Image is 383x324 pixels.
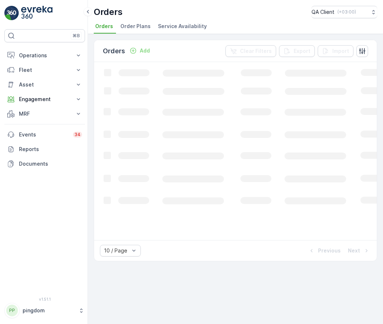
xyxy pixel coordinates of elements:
[140,47,150,54] p: Add
[4,303,85,318] button: PPpingdom
[19,131,69,138] p: Events
[19,52,70,59] p: Operations
[19,146,82,153] p: Reports
[294,47,310,55] p: Export
[19,110,70,117] p: MRF
[158,23,207,30] span: Service Availability
[348,247,360,254] p: Next
[95,23,113,30] span: Orders
[4,157,85,171] a: Documents
[4,6,19,20] img: logo
[6,305,18,316] div: PP
[4,63,85,77] button: Fleet
[4,92,85,107] button: Engagement
[4,77,85,92] button: Asset
[19,96,70,103] p: Engagement
[94,6,123,18] p: Orders
[103,46,125,56] p: Orders
[318,247,341,254] p: Previous
[73,33,80,39] p: ⌘B
[127,46,153,55] button: Add
[337,9,356,15] p: ( +03:00 )
[347,246,371,255] button: Next
[4,107,85,121] button: MRF
[19,66,70,74] p: Fleet
[312,6,377,18] button: QA Client(+03:00)
[307,246,341,255] button: Previous
[21,6,53,20] img: logo_light-DOdMpM7g.png
[4,142,85,157] a: Reports
[4,297,85,301] span: v 1.51.1
[74,132,81,138] p: 34
[225,45,276,57] button: Clear Filters
[120,23,151,30] span: Order Plans
[332,47,349,55] p: Import
[23,307,75,314] p: pingdom
[312,8,334,16] p: QA Client
[279,45,315,57] button: Export
[4,48,85,63] button: Operations
[4,127,85,142] a: Events34
[318,45,353,57] button: Import
[240,47,272,55] p: Clear Filters
[19,81,70,88] p: Asset
[19,160,82,167] p: Documents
